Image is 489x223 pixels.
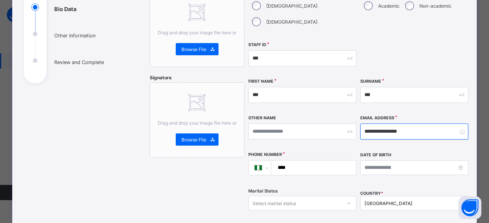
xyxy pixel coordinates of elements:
[360,152,391,157] label: Date of Birth
[150,75,172,80] span: Signature
[181,47,206,52] span: Browse File
[253,196,296,210] div: Select marital status
[360,79,381,84] label: Surname
[419,3,452,9] label: Non-academic
[181,137,206,143] span: Browse File
[248,152,282,157] label: Phone Number
[458,196,481,219] button: Open asap
[364,201,454,206] div: [GEOGRAPHIC_DATA]
[150,82,244,157] div: Drag and drop your image file here orBrowse File
[248,42,266,47] label: Staff ID
[360,116,394,120] label: Email Address
[158,30,236,35] span: Drag and drop your image file here or
[248,116,276,120] label: Other Name
[266,19,317,25] label: [DEMOGRAPHIC_DATA]
[360,191,383,196] span: COUNTRY
[248,79,274,84] label: First Name
[158,120,236,126] span: Drag and drop your image file here or
[378,3,400,9] label: Academic
[266,3,317,9] label: [DEMOGRAPHIC_DATA]
[248,188,278,194] span: Marital Status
